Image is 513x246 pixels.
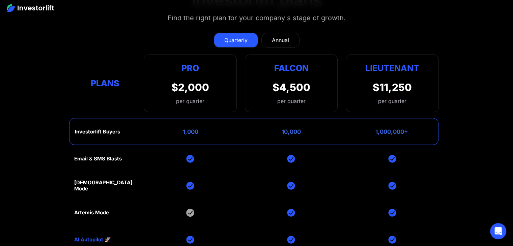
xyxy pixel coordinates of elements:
[272,81,310,93] div: $4,500
[171,81,209,93] div: $2,000
[183,128,198,135] div: 1,000
[168,12,346,23] div: Find the right plan for your company's stage of growth.
[274,61,308,74] div: Falcon
[171,97,209,105] div: per quarter
[490,223,506,239] div: Open Intercom Messenger
[373,81,412,93] div: $11,250
[375,128,408,135] div: 1,000,000+
[74,210,109,216] div: Artemis Mode
[277,97,305,105] div: per quarter
[74,237,111,243] a: AI Autopilot 🚀
[378,97,406,105] div: per quarter
[74,156,122,162] div: Email & SMS Blasts
[365,63,419,73] strong: Lieutenant
[171,61,209,74] div: Pro
[224,36,248,44] div: Quarterly
[272,36,289,44] div: Annual
[74,77,136,90] div: Plans
[282,128,301,135] div: 10,000
[75,129,120,135] div: Investorlift Buyers
[74,180,136,192] div: [DEMOGRAPHIC_DATA] Mode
